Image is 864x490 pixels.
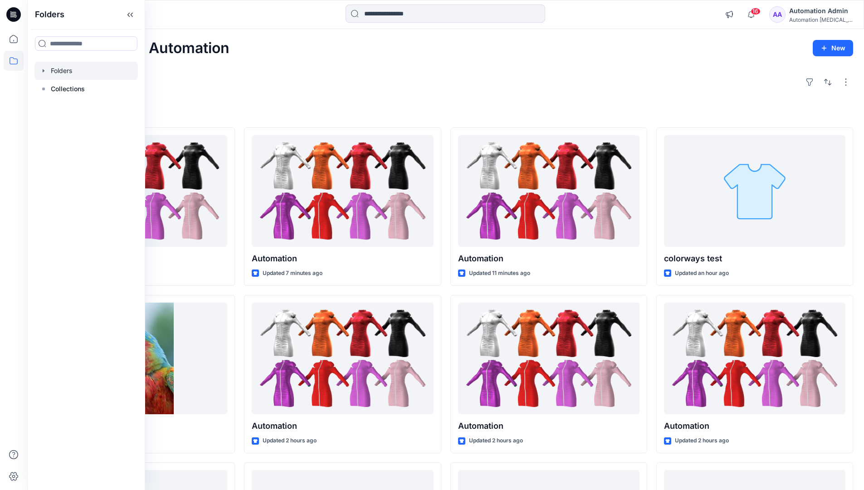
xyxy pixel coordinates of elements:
div: Automation Admin [789,5,853,16]
p: colorways test [664,252,845,265]
h4: Styles [38,108,853,118]
p: Updated 2 hours ago [469,436,523,446]
p: Updated 2 hours ago [263,436,317,446]
div: AA [769,6,786,23]
p: Updated 11 minutes ago [469,269,530,278]
p: Automation [664,420,845,432]
a: Automation [664,303,845,415]
a: colorways test [664,135,845,247]
span: 16 [751,8,761,15]
p: Updated 7 minutes ago [263,269,322,278]
p: Collections [51,83,85,94]
a: Automation [458,303,639,415]
div: Automation [MEDICAL_DATA]... [789,16,853,23]
button: New [813,40,853,56]
a: Automation [458,135,639,247]
a: Automation [252,303,433,415]
p: Automation [458,420,639,432]
p: Automation [252,420,433,432]
p: Updated 2 hours ago [675,436,729,446]
a: Automation [252,135,433,247]
p: Updated an hour ago [675,269,729,278]
p: Automation [458,252,639,265]
p: Automation [252,252,433,265]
